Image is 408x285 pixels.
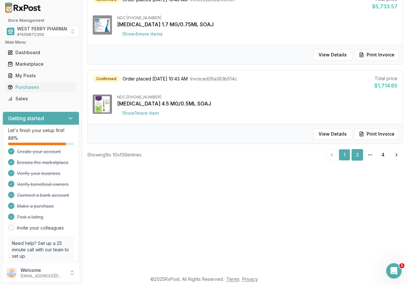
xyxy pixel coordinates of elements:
button: Select a view [3,26,79,37]
div: Purchases [8,84,74,90]
div: NDC: [PHONE_NUMBER] [117,95,397,100]
a: Sales [5,93,77,105]
p: Let's finish your setup first! [8,127,74,134]
div: My Posts [8,72,74,79]
button: My Posts [3,71,79,81]
nav: pagination [326,149,403,161]
p: Welcome [21,267,65,273]
div: Marketplace [8,61,74,67]
div: NDC: [PHONE_NUMBER] [117,15,397,21]
a: Marketplace [5,58,77,70]
a: Invite your colleagues [17,225,64,231]
div: [MEDICAL_DATA] 4.5 MG/0.5ML SOAJ [117,100,397,107]
button: Print Invoice [355,49,399,61]
img: Wegovy 1.7 MG/0.75ML SOAJ [93,15,112,35]
p: Need help? Set up a 25 minute call with our team to set up. [12,240,70,259]
h2: Store Management [3,18,79,23]
a: Privacy [242,276,258,282]
div: $1,714.65 [374,82,397,89]
span: Order placed [DATE] 10:43 AM [123,76,188,82]
div: Dashboard [8,49,74,56]
div: Sales [8,96,74,102]
span: Verify your business [17,170,60,177]
span: # 1508872300 [17,32,44,37]
span: Invoice d26a363b514c [190,76,237,82]
button: Show4more items [117,28,168,40]
button: Marketplace [3,59,79,69]
div: Confirmed [93,75,120,82]
span: WEST PERRY PHARMACY INC [17,26,81,32]
button: Purchases [3,82,79,92]
a: Book a call [12,260,37,265]
button: View Details [313,128,352,140]
span: Connect a bank account [17,192,69,198]
span: 1 [399,263,404,268]
button: Dashboard [3,47,79,58]
img: RxPost Logo [3,3,44,13]
img: User avatar [6,268,17,278]
iframe: Intercom live chat [386,263,402,279]
span: 88 % [8,135,18,141]
button: Print Invoice [355,128,399,140]
a: Dashboard [5,47,77,58]
button: Show1more item [117,107,164,119]
a: Go to next page [390,149,403,161]
div: [MEDICAL_DATA] 1.7 MG/0.75ML SOAJ [117,21,397,28]
div: $5,733.57 [372,3,397,10]
span: Make a purchase [17,203,54,209]
span: Post a listing [17,214,43,220]
span: Browse the marketplace [17,159,69,166]
img: Trulicity 4.5 MG/0.5ML SOAJ [93,95,112,114]
span: Verify beneficial owners [17,181,69,188]
h3: Getting started [8,114,44,122]
a: Terms [226,276,240,282]
a: 1 [339,149,350,161]
p: [EMAIL_ADDRESS][DOMAIN_NAME] [21,273,65,279]
a: Purchases [5,81,77,93]
a: 2 [352,149,363,161]
div: Showing 1 to 10 of 39 entries [87,152,141,158]
div: Total price [374,75,397,82]
button: Sales [3,94,79,104]
a: My Posts [5,70,77,81]
span: Create your account [17,148,61,155]
a: 4 [377,149,389,161]
h2: Main Menu [5,40,77,45]
button: View Details [313,49,352,61]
